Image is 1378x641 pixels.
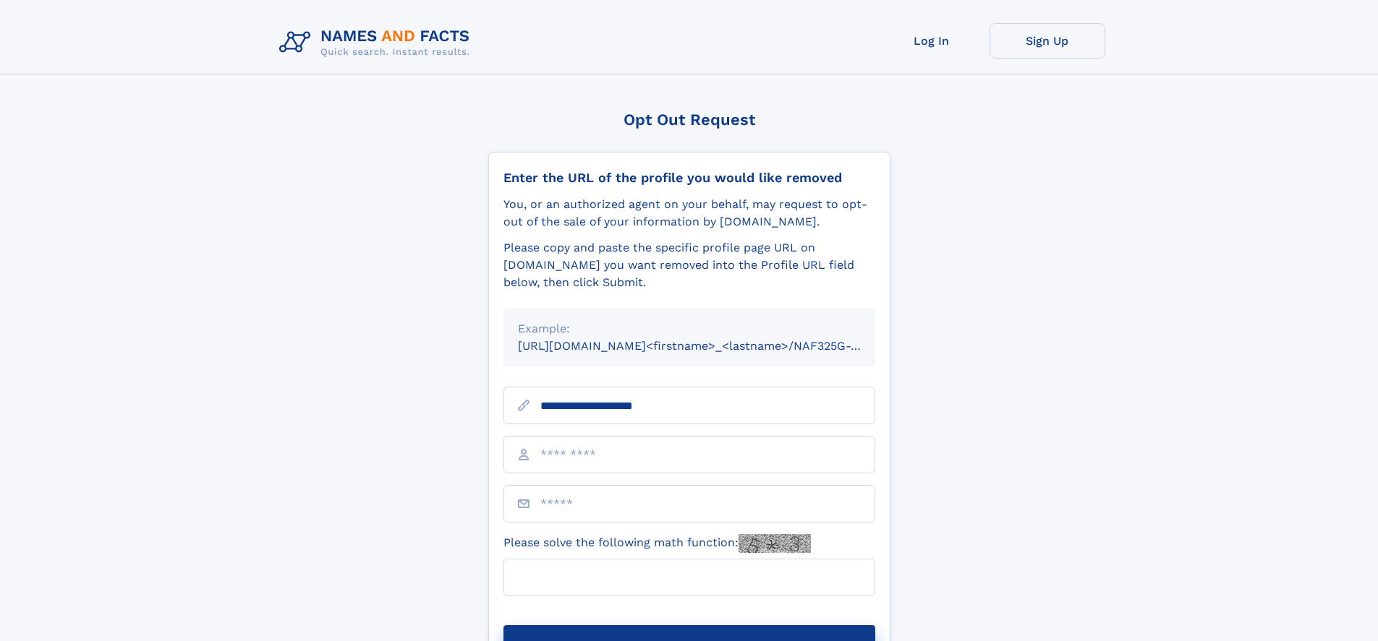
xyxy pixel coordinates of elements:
label: Please solve the following math function: [503,534,811,553]
img: Logo Names and Facts [273,23,482,62]
div: Please copy and paste the specific profile page URL on [DOMAIN_NAME] you want removed into the Pr... [503,239,875,291]
small: [URL][DOMAIN_NAME]<firstname>_<lastname>/NAF325G-xxxxxxxx [518,339,903,353]
div: Enter the URL of the profile you would like removed [503,170,875,186]
a: Sign Up [990,23,1105,59]
div: You, or an authorized agent on your behalf, may request to opt-out of the sale of your informatio... [503,196,875,231]
div: Opt Out Request [488,111,890,129]
a: Log In [874,23,990,59]
div: Example: [518,320,861,337]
